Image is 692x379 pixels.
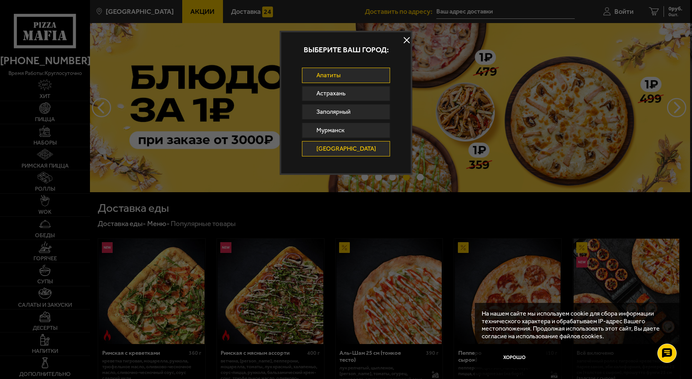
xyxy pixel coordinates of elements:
a: Астрахань [302,86,390,101]
button: Хорошо [482,347,547,368]
a: [GEOGRAPHIC_DATA] [302,141,390,156]
a: Апатиты [302,68,390,83]
a: Заполярный [302,104,390,120]
p: На нашем сайте мы используем cookie для сбора информации технического характера и обрабатываем IP... [482,310,670,340]
a: Мурманск [302,123,390,138]
p: Выберите ваш город: [281,46,411,54]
